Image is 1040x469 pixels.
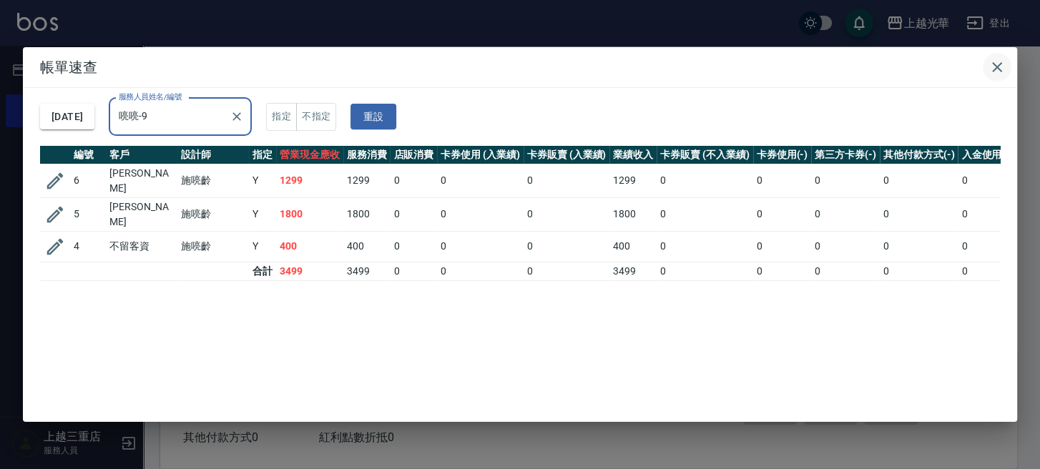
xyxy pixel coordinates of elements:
[343,262,391,280] td: 3499
[23,47,1017,87] h2: 帳單速查
[811,197,880,231] td: 0
[524,146,610,164] th: 卡券販賣 (入業績)
[437,146,524,164] th: 卡券使用 (入業績)
[524,262,610,280] td: 0
[958,146,1016,164] th: 入金使用(-)
[249,262,276,280] td: 合計
[276,231,343,262] td: 400
[609,197,657,231] td: 1800
[753,197,812,231] td: 0
[958,231,1016,262] td: 0
[958,197,1016,231] td: 0
[276,146,343,164] th: 營業現金應收
[437,231,524,262] td: 0
[753,231,812,262] td: 0
[119,92,182,102] label: 服務人員姓名/編號
[609,164,657,197] td: 1299
[343,197,391,231] td: 1800
[70,164,106,197] td: 6
[609,146,657,164] th: 業績收入
[657,197,752,231] td: 0
[390,262,437,280] td: 0
[880,146,958,164] th: 其他付款方式(-)
[437,164,524,197] td: 0
[657,262,752,280] td: 0
[350,104,396,130] button: 重設
[390,197,437,231] td: 0
[609,231,657,262] td: 400
[880,164,958,197] td: 0
[343,231,391,262] td: 400
[390,164,437,197] td: 0
[249,231,276,262] td: Y
[524,197,610,231] td: 0
[880,197,958,231] td: 0
[70,146,106,164] th: 編號
[609,262,657,280] td: 3499
[177,146,249,164] th: 設計師
[880,262,958,280] td: 0
[177,197,249,231] td: 施喨齡
[70,197,106,231] td: 5
[177,164,249,197] td: 施喨齡
[437,262,524,280] td: 0
[177,231,249,262] td: 施喨齡
[70,231,106,262] td: 4
[753,262,812,280] td: 0
[343,146,391,164] th: 服務消費
[657,146,752,164] th: 卡券販賣 (不入業績)
[657,164,752,197] td: 0
[753,164,812,197] td: 0
[390,231,437,262] td: 0
[524,231,610,262] td: 0
[390,146,437,164] th: 店販消費
[106,197,177,231] td: [PERSON_NAME]
[249,197,276,231] td: Y
[958,262,1016,280] td: 0
[811,262,880,280] td: 0
[811,146,880,164] th: 第三方卡券(-)
[524,164,610,197] td: 0
[811,164,880,197] td: 0
[106,146,177,164] th: 客戶
[657,231,752,262] td: 0
[249,164,276,197] td: Y
[753,146,812,164] th: 卡券使用(-)
[266,103,297,131] button: 指定
[811,231,880,262] td: 0
[227,107,247,127] button: Clear
[296,103,336,131] button: 不指定
[106,164,177,197] td: [PERSON_NAME]
[276,197,343,231] td: 1800
[40,104,94,130] button: [DATE]
[276,164,343,197] td: 1299
[880,231,958,262] td: 0
[249,146,276,164] th: 指定
[343,164,391,197] td: 1299
[276,262,343,280] td: 3499
[437,197,524,231] td: 0
[958,164,1016,197] td: 0
[106,231,177,262] td: 不留客資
